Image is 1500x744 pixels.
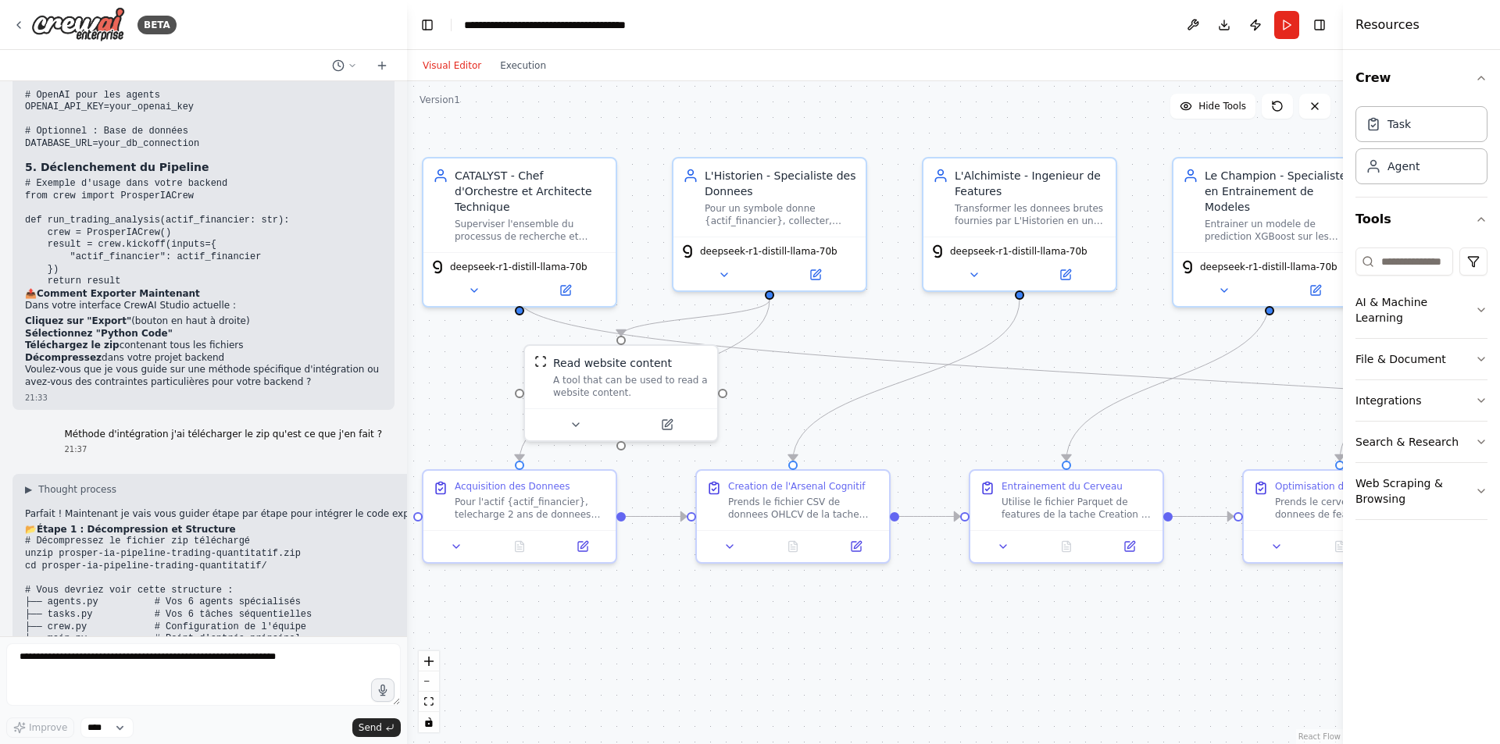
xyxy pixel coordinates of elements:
[37,288,200,299] strong: Comment Exporter Maintenant
[137,16,177,34] div: BETA
[455,496,606,521] div: Pour l'actif {actif_financier}, telecharge 2 ans de donnees OHLCV a la minute depuis les API de m...
[25,178,289,287] code: # Exemple d'usage dans votre backend from crew import ProsperIACrew def run_trading_analysis(acti...
[25,315,131,326] strong: Cliquez sur "Export"
[1172,157,1367,308] div: Le Champion - Specialiste en Entrainement de ModelesEntrainer un modele de prediction XGBoost sur...
[25,328,173,339] strong: Sélectionnez "Python Code"
[555,537,609,556] button: Open in side panel
[1387,158,1420,174] div: Agent
[728,496,880,521] div: Prends le fichier CSV de donnees OHLCV de la tache Acquisition des Donnees et genere la table de ...
[1355,56,1487,100] button: Crew
[38,483,116,496] span: Thought process
[31,7,125,42] img: Logo
[1307,537,1373,556] button: No output available
[1387,116,1411,132] div: Task
[1275,496,1427,521] div: Prends le cerveau.pkl et les donnees de features de la tache Entrainement du Cerveau. Lance une e...
[626,509,687,525] g: Edge from 5357372a-8bdd-4018-bdf0-19bc7cf38344 to 503ebb28-8e50-4f1d-a4f2-59ab1db07157
[1355,282,1487,338] button: AI & Machine Learning
[969,469,1164,564] div: Entrainement du CerveauUtilise le fichier Parquet de features de la tache Creation de l'Arsenal C...
[64,443,382,455] div: 21:37
[512,300,777,461] g: Edge from d1f2f3ab-addb-461c-ab30-a9ff32a594a4 to 5357372a-8bdd-4018-bdf0-19bc7cf38344
[1102,537,1156,556] button: Open in side panel
[359,721,382,734] span: Send
[37,524,236,535] strong: Étape 1 : Décompression et Structure
[29,721,67,734] span: Improve
[1355,16,1420,34] h4: Resources
[487,537,553,556] button: No output available
[419,692,439,712] button: fit view
[25,29,222,149] code: # API Keys pour données financières IBKR_API_KEY=your_key_here BINANCE_API_KEY=your_key_here BINA...
[1200,261,1337,273] span: deepseek-r1-distill-llama-70b
[1355,380,1487,421] button: Integrations
[25,161,209,173] strong: 5. Déclenchement du Pipeline
[25,483,32,496] span: ▶
[370,56,395,75] button: Start a new chat
[1309,14,1330,36] button: Hide right sidebar
[25,315,382,328] li: (bouton en haut à droite)
[534,355,547,368] img: ScrapeWebsiteTool
[25,508,441,521] p: Parfait ! Maintenant je vais vous guider étape par étape pour intégrer le code exporté :
[728,480,865,493] div: Creation de l'Arsenal Cognitif
[1034,537,1100,556] button: No output available
[553,374,708,399] div: A tool that can be used to read a website content.
[64,429,382,441] p: Méthode d'intégration j'ai télécharger le zip qu'est ce que j'en fait ?
[455,480,570,493] div: Acquisition des Donnees
[25,352,382,365] li: dans votre projet backend
[1355,463,1487,519] button: Web Scraping & Browsing
[464,17,640,33] nav: breadcrumb
[950,245,1087,258] span: deepseek-r1-distill-llama-70b
[521,281,609,300] button: Open in side panel
[613,300,777,336] g: Edge from d1f2f3ab-addb-461c-ab30-a9ff32a594a4 to 3f4cd977-464b-49ff-86f7-f8d758a9b295
[700,245,837,258] span: deepseek-r1-distill-llama-70b
[1355,422,1487,462] button: Search & Research
[1298,732,1341,741] a: React Flow attribution
[1275,480,1407,493] div: Optimisation de la Strategie
[25,300,382,312] p: Dans votre interface CrewAI Studio actuelle :
[785,300,1027,461] g: Edge from 0afded62-534d-47e9-8d98-013d75c15e6b to 503ebb28-8e50-4f1d-a4f2-59ab1db07157
[955,168,1106,199] div: L'Alchimiste - Ingenieur de Features
[1170,94,1255,119] button: Hide Tools
[1355,100,1487,197] div: Crew
[760,537,827,556] button: No output available
[413,56,491,75] button: Visual Editor
[553,355,672,371] div: Read website content
[695,469,891,564] div: Creation de l'Arsenal CognitifPrends le fichier CSV de donnees OHLCV de la tache Acquisition des ...
[422,157,617,308] div: CATALYST - Chef d'Orchestre et Architecte TechniqueSuperviser l'ensemble du processus de recherch...
[955,202,1106,227] div: Transformer les donnees brutes fournies par L'Historien en un Arsenal Cognitif Gold Standard pour...
[25,352,102,363] strong: Décompressez
[419,651,439,732] div: React Flow controls
[1355,339,1487,379] button: File & Document
[6,717,74,738] button: Improve
[455,168,606,215] div: CATALYST - Chef d'Orchestre et Architecte Technique
[25,340,382,352] li: contenant tous les fichiers
[1173,509,1234,525] g: Edge from b6969b1d-8dd6-4ed8-807c-ac3997381fd1 to 1ec45259-e9e3-4b3c-be99-bc989976e9a5
[326,56,363,75] button: Switch to previous chat
[25,483,116,496] button: ▶Thought process
[352,718,401,737] button: Send
[419,671,439,692] button: zoom out
[829,537,883,556] button: Open in side panel
[1242,469,1437,564] div: Optimisation de la StrategiePrends le cerveau.pkl et les donnees de features de la tache Entraine...
[1355,241,1487,532] div: Tools
[1205,218,1356,243] div: Entrainer un modele de prediction XGBoost sur les donnees enrichies par L'Alchimiste pour {actif_...
[1002,480,1123,493] div: Entrainement du Cerveau
[1355,198,1487,241] button: Tools
[523,344,719,442] div: ScrapeWebsiteToolRead website contentA tool that can be used to read a website content.
[25,524,441,536] h2: 📂
[371,678,395,702] button: Click to speak your automation idea
[25,288,382,301] h2: 📤
[771,265,859,284] button: Open in side panel
[705,168,856,199] div: L'Historien - Specialiste des Donnees
[672,157,867,292] div: L'Historien - Specialiste des DonneesPour un symbole donne {actif_financier}, collecter, nettoyer...
[422,469,617,564] div: Acquisition des DonneesPour l'actif {actif_financier}, telecharge 2 ans de donnees OHLCV a la min...
[455,218,606,243] div: Superviser l'ensemble du processus de recherche et validation d'une nouvelle stratégie de trading...
[623,415,711,434] button: Open in side panel
[1002,496,1153,521] div: Utilise le fichier Parquet de features de la tache Creation de l'Arsenal Cognitif pour entrainer ...
[1059,300,1277,461] g: Edge from da1b4416-aa0c-4fe7-ad5f-246eaef465a5 to b6969b1d-8dd6-4ed8-807c-ac3997381fd1
[491,56,555,75] button: Execution
[450,261,587,273] span: deepseek-r1-distill-llama-70b
[899,509,960,525] g: Edge from 503ebb28-8e50-4f1d-a4f2-59ab1db07157 to b6969b1d-8dd6-4ed8-807c-ac3997381fd1
[1205,168,1356,215] div: Le Champion - Specialiste en Entrainement de Modeles
[25,364,382,388] p: Voulez-vous que je vous guide sur une méthode spécifique d'intégration ou avez-vous des contraint...
[25,340,120,351] strong: Téléchargez le zip
[705,202,856,227] div: Pour un symbole donne {actif_financier}, collecter, nettoyer et stocker 2 ans de donnees de march...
